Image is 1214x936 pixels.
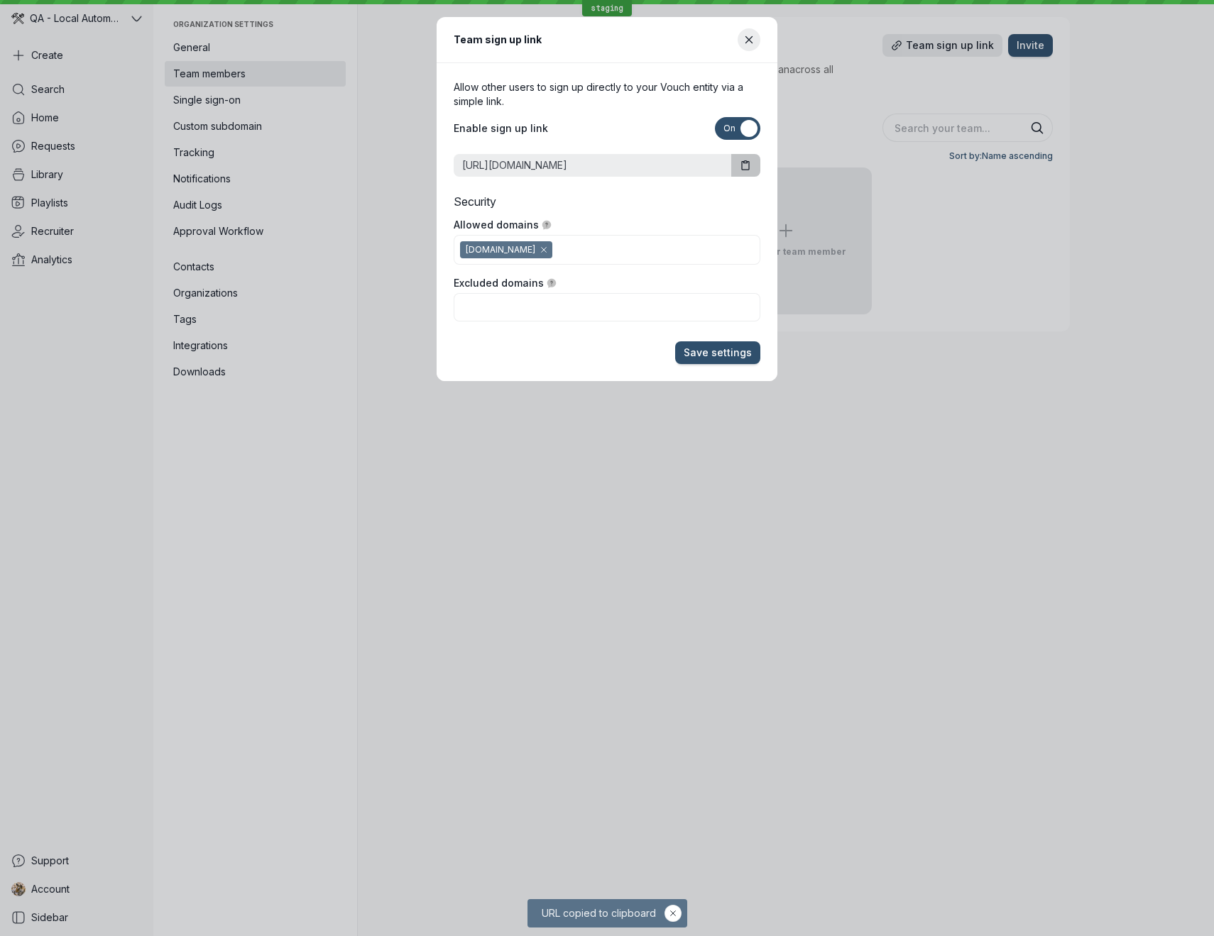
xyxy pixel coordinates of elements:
[466,243,535,257] span: [DOMAIN_NAME]
[547,278,557,288] div: [object Object]
[723,117,735,140] span: On
[731,154,760,177] button: Copy URL
[738,28,760,51] button: Close modal
[675,341,760,364] button: Save settings
[539,906,665,920] span: URL copied to clipboard
[454,218,539,232] span: Allowed domains
[684,346,752,360] span: Save settings
[454,80,760,109] p: Allow other users to sign up directly to your Vouch entity via a simple link.
[454,194,496,209] legend: Security
[665,905,682,922] button: Hide notification
[454,158,726,172] a: [URL][DOMAIN_NAME]
[454,31,542,48] h1: Team sign up link
[454,276,544,290] span: Excluded domains
[454,121,548,136] span: Enable sign up link
[542,220,552,230] div: [object Object]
